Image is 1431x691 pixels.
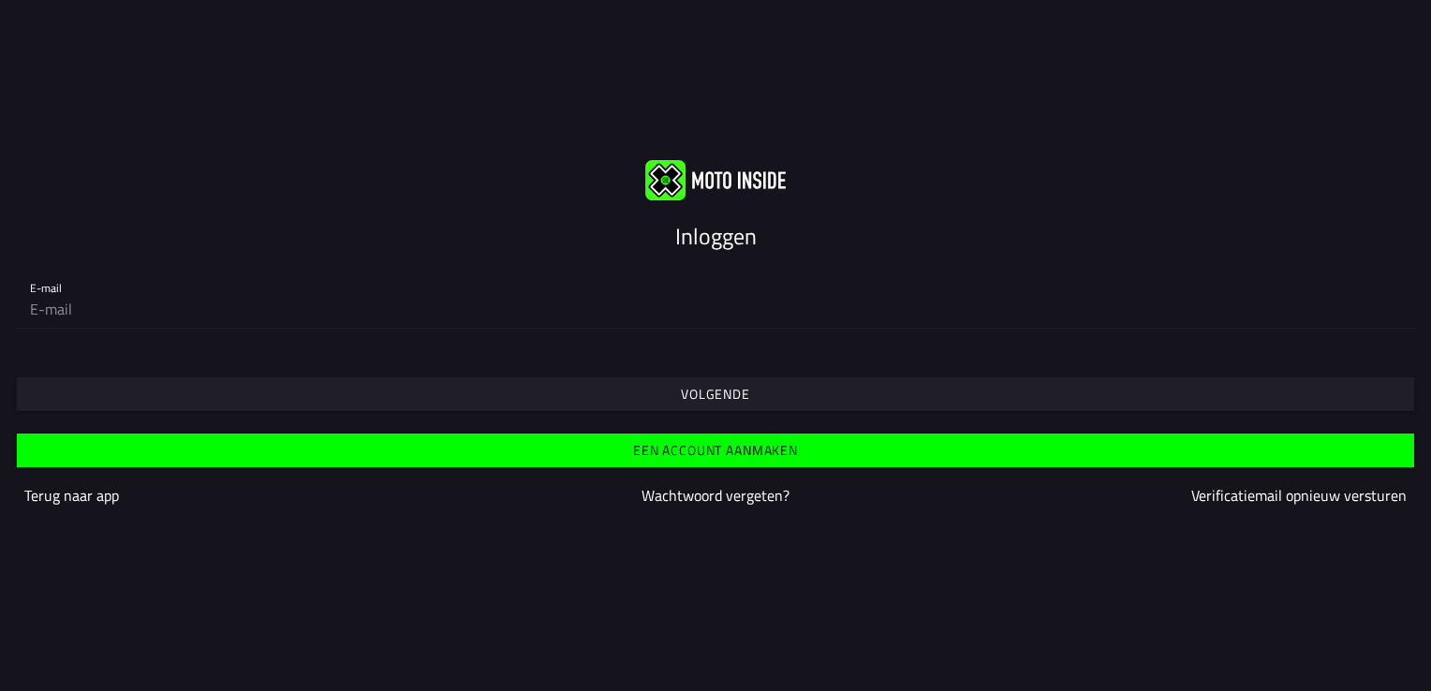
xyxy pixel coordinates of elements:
[675,219,757,253] ion-text: Inloggen
[30,290,1401,328] input: E-mail
[642,484,789,507] a: Wachtwoord vergeten?
[24,484,119,507] a: Terug naar app
[1191,484,1407,507] a: Verificatiemail opnieuw versturen
[681,388,750,401] ion-text: Volgende
[17,434,1414,467] ion-button: Een account aanmaken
